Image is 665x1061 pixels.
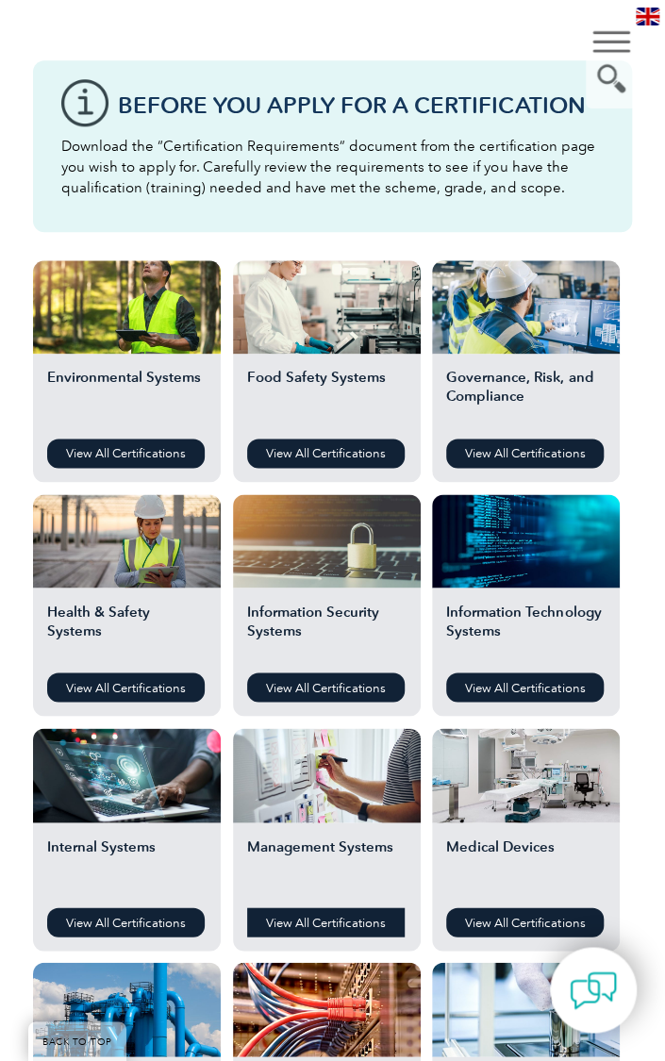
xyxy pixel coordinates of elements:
[570,967,617,1014] img: contact-chat.png
[446,672,604,702] a: View All Certifications
[247,672,405,702] a: View All Certifications
[446,368,606,424] h2: Governance, Risk, and Compliance
[247,439,405,468] a: View All Certifications
[47,602,207,658] h2: Health & Safety Systems
[47,439,205,468] a: View All Certifications
[118,93,604,117] h3: Before You Apply For a Certification
[636,8,659,25] img: en
[47,837,207,893] h2: Internal Systems
[247,368,407,424] h2: Food Safety Systems
[247,602,407,658] h2: Information Security Systems
[446,602,606,658] h2: Information Technology Systems
[61,136,604,198] p: Download the “Certification Requirements” document from the certification page you wish to apply ...
[446,439,604,468] a: View All Certifications
[28,1021,126,1061] a: BACK TO TOP
[47,368,207,424] h2: Environmental Systems
[247,837,407,893] h2: Management Systems
[446,837,606,893] h2: Medical Devices
[446,907,604,937] a: View All Certifications
[47,672,205,702] a: View All Certifications
[47,907,205,937] a: View All Certifications
[247,907,405,937] a: View All Certifications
